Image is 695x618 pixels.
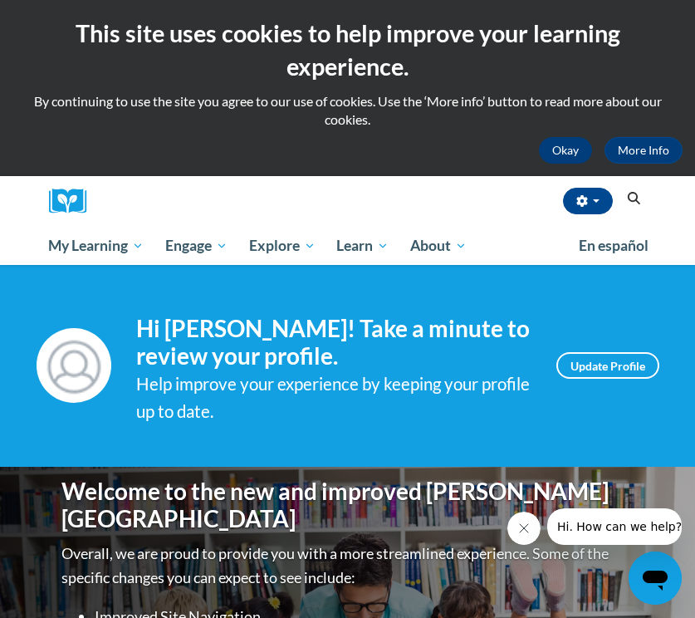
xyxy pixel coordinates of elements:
a: About [399,227,477,265]
a: Learn [325,227,399,265]
img: Logo brand [49,189,99,214]
span: Learn [336,236,389,256]
img: Profile Image [37,328,111,403]
a: Cox Campus [49,189,99,214]
a: Update Profile [556,352,659,379]
button: Account Settings [563,188,613,214]
button: Okay [539,137,592,164]
a: En español [568,228,659,263]
button: Search [621,189,646,208]
p: By continuing to use the site you agree to our use of cookies. Use the ‘More info’ button to read... [12,92,683,129]
a: Explore [238,227,326,265]
span: Explore [249,236,316,256]
iframe: Close message [507,512,541,545]
p: Overall, we are proud to provide you with a more streamlined experience. Some of the specific cha... [61,542,634,590]
span: Engage [165,236,228,256]
h2: This site uses cookies to help improve your learning experience. [12,17,683,84]
a: More Info [604,137,683,164]
span: About [410,236,467,256]
h1: Welcome to the new and improved [PERSON_NAME][GEOGRAPHIC_DATA] [61,478,634,533]
h4: Hi [PERSON_NAME]! Take a minute to review your profile. [136,315,531,370]
span: En español [579,237,649,254]
iframe: Message from company [547,508,682,545]
a: Engage [154,227,238,265]
div: Main menu [37,227,659,265]
iframe: Button to launch messaging window [629,552,682,605]
span: My Learning [48,236,144,256]
a: My Learning [38,227,155,265]
div: Help improve your experience by keeping your profile up to date. [136,370,531,425]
